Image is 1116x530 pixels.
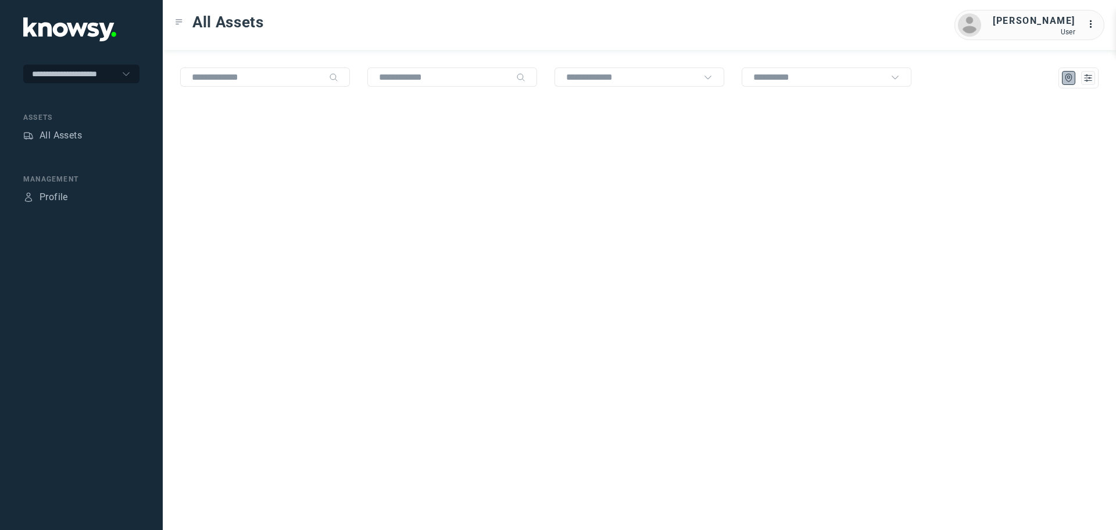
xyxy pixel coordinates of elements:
div: Map [1064,73,1074,83]
img: avatar.png [958,13,981,37]
div: Profile [23,192,34,202]
div: List [1083,73,1093,83]
div: Search [516,73,525,82]
div: [PERSON_NAME] [993,14,1075,28]
tspan: ... [1088,20,1099,29]
a: ProfileProfile [23,190,68,204]
div: Profile [40,190,68,204]
span: All Assets [192,12,264,33]
div: User [993,28,1075,36]
div: All Assets [40,129,82,143]
div: Toggle Menu [175,18,183,26]
div: Assets [23,130,34,141]
div: Search [329,73,338,82]
a: AssetsAll Assets [23,129,82,143]
img: Application Logo [23,17,116,41]
div: Assets [23,112,139,123]
div: : [1087,17,1101,33]
div: Management [23,174,139,184]
div: : [1087,17,1101,31]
